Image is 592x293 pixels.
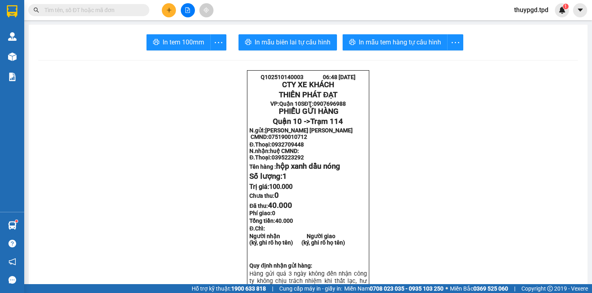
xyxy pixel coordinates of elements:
[249,154,304,161] strong: Đ.Thoại:
[447,34,463,50] button: more
[166,7,172,13] span: plus
[15,220,18,222] sup: 1
[249,127,356,140] span: [PERSON_NAME] [PERSON_NAME] CMND:
[370,285,443,292] strong: 0708 023 035 - 0935 103 250
[268,134,307,140] span: 075190010712
[450,284,508,293] span: Miền Bắc
[359,37,441,47] span: In mẫu tem hàng tự cấu hình
[508,5,555,15] span: thuypgd.tpd
[231,285,266,292] strong: 1900 633 818
[249,262,312,269] strong: Quy định nhận gửi hàng:
[249,203,292,209] strong: Đã thu:
[547,286,553,291] span: copyright
[339,74,356,80] span: [DATE]
[344,284,443,293] span: Miền Nam
[279,100,301,107] span: Quận 10
[563,4,569,9] sup: 1
[261,74,303,80] span: Q102510140003
[249,183,293,190] span: Trị giá:
[573,3,587,17] button: caret-down
[279,107,339,116] span: PHIẾU GỬI HÀNG
[255,37,331,47] span: In mẫu biên lai tự cấu hình
[8,73,17,81] img: solution-icon
[275,218,293,224] span: 40.000
[185,7,190,13] span: file-add
[473,285,508,292] strong: 0369 525 060
[8,276,16,284] span: message
[269,183,293,190] span: 100.000
[279,284,342,293] span: Cung cấp máy in - giấy in:
[272,154,304,161] span: 0395223292
[203,7,209,13] span: aim
[163,37,204,47] span: In tem 100mm
[577,6,584,14] span: caret-down
[210,34,226,50] button: more
[8,52,17,61] img: warehouse-icon
[268,201,292,210] span: 40.000
[199,3,213,17] button: aim
[310,117,343,126] span: Trạm 114
[564,4,567,9] span: 1
[448,38,463,48] span: more
[8,32,17,41] img: warehouse-icon
[249,270,366,292] span: Hàng gửi quá 3 ngày không đến nhận công ty không chịu trách nhiệm khi thất lạc, hư hỏn...
[44,6,140,15] input: Tìm tên, số ĐT hoặc mã đơn
[181,3,195,17] button: file-add
[249,141,304,148] strong: Đ.Thoại:
[249,172,287,181] span: Số lượng:
[514,284,515,293] span: |
[279,90,337,99] strong: THIÊN PHÁT ĐẠT
[323,74,337,80] span: 06:48
[211,38,226,48] span: more
[8,240,16,247] span: question-circle
[282,172,287,181] span: 1
[153,39,159,46] span: printer
[343,34,448,50] button: printerIn mẫu tem hàng tự cấu hình
[249,163,340,170] strong: Tên hàng :
[276,162,340,171] span: hộp xanh dầu nóng
[8,221,17,230] img: warehouse-icon
[249,233,335,239] strong: Người nhận Người giao
[270,148,299,154] span: huệ CMND:
[238,34,337,50] button: printerIn mẫu biên lai tự cấu hình
[559,6,566,14] img: icon-new-feature
[272,284,273,293] span: |
[249,225,265,232] span: Đ.Chỉ:
[249,193,279,199] strong: Chưa thu:
[272,141,304,148] span: 0932709448
[245,39,251,46] span: printer
[446,287,448,290] span: ⚪️
[270,100,346,107] strong: VP: SĐT:
[274,191,279,200] span: 0
[349,39,356,46] span: printer
[282,80,334,89] strong: CTY XE KHÁCH
[162,3,176,17] button: plus
[146,34,211,50] button: printerIn tem 100mm
[249,148,299,154] strong: N.nhận:
[249,210,275,216] strong: Phí giao:
[272,210,275,216] span: 0
[249,218,293,224] span: Tổng tiền:
[33,7,39,13] span: search
[249,127,356,140] strong: N.gửi:
[314,100,346,107] span: 0907696988
[8,258,16,266] span: notification
[273,117,343,126] span: Quận 10 ->
[192,284,266,293] span: Hỗ trợ kỹ thuật:
[249,239,345,246] strong: (ký, ghi rõ họ tên) (ký, ghi rõ họ tên)
[7,5,17,17] img: logo-vxr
